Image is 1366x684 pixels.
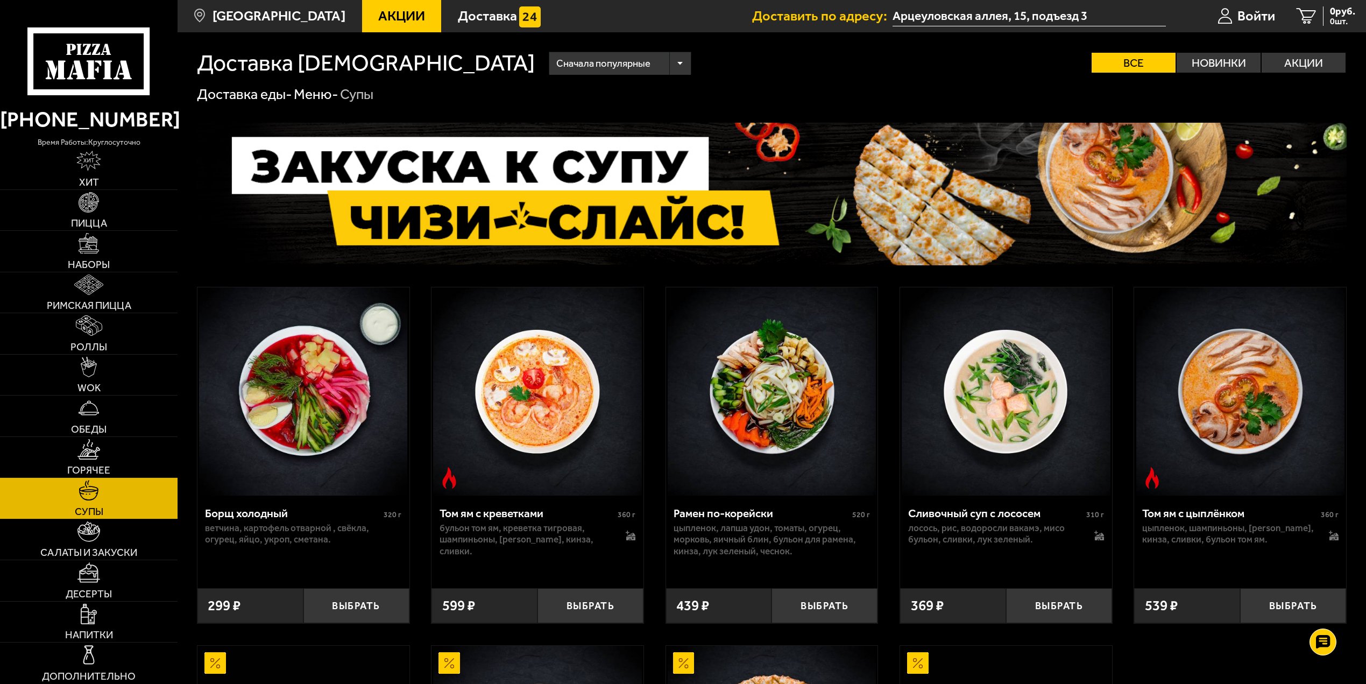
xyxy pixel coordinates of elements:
div: Рамен по-корейски [674,506,850,520]
span: Десерты [66,589,112,599]
input: Ваш адрес доставки [893,6,1166,26]
img: Акционный [204,652,226,674]
span: Роллы [70,342,107,352]
span: Пицца [71,218,107,228]
span: 539 ₽ [1145,598,1178,612]
span: Римская пицца [47,300,131,311]
span: 439 ₽ [676,598,709,612]
span: Доставка [458,9,517,23]
div: Борщ холодный [205,506,381,520]
span: Напитки [65,630,113,640]
img: Акционный [907,652,929,674]
span: Войти [1237,9,1275,23]
span: Сначала популярные [556,50,650,77]
label: Все [1092,53,1176,73]
span: Супы [75,506,103,517]
img: Акционный [673,652,695,674]
button: Выбрать [1240,588,1346,623]
span: 520 г [852,510,870,519]
span: 599 ₽ [442,598,475,612]
div: Сливочный суп с лососем [908,506,1084,520]
span: 310 г [1086,510,1104,519]
img: Сливочный суп с лососем [902,287,1110,496]
label: Новинки [1177,53,1261,73]
span: Доставить по адресу: [752,9,893,23]
img: Рамен по-корейски [668,287,876,496]
button: Выбрать [772,588,877,623]
a: Острое блюдоТом ям с цыплёнком [1134,287,1346,496]
div: Том ям с креветками [440,506,615,520]
span: Наборы [68,259,110,270]
span: 360 г [1321,510,1339,519]
a: Сливочный суп с лососем [900,287,1112,496]
button: Выбрать [303,588,409,623]
span: 299 ₽ [208,598,240,612]
span: 0 шт. [1330,17,1355,26]
button: Выбрать [537,588,643,623]
span: Акции [378,9,425,23]
span: WOK [77,383,101,393]
span: 360 г [618,510,635,519]
p: лосось, рис, водоросли вакамэ, мисо бульон, сливки, лук зеленый. [908,523,1080,545]
div: Супы [340,85,373,103]
div: Том ям с цыплёнком [1142,506,1318,520]
p: цыпленок, лапша удон, томаты, огурец, морковь, яичный блин, бульон для рамена, кинза, лук зеленый... [674,523,870,556]
img: Острое блюдо [1142,467,1163,489]
p: ветчина, картофель отварной , свёкла, огурец, яйцо, укроп, сметана. [205,523,401,545]
a: Доставка еды- [197,86,292,103]
img: Острое блюдо [438,467,460,489]
a: Борщ холодный [197,287,409,496]
button: Выбрать [1006,588,1112,623]
a: Острое блюдоТом ям с креветками [431,287,643,496]
span: 369 ₽ [911,598,944,612]
span: Салаты и закуски [40,547,137,558]
h1: Доставка [DEMOGRAPHIC_DATA] [197,52,535,74]
img: 15daf4d41897b9f0e9f617042186c801.svg [519,6,541,28]
span: Дополнительно [42,671,136,681]
span: Хит [79,177,99,187]
span: [GEOGRAPHIC_DATA] [213,9,345,23]
a: Рамен по-корейски [666,287,878,496]
p: бульон том ям, креветка тигровая, шампиньоны, [PERSON_NAME], кинза, сливки. [440,523,612,556]
label: Акции [1262,53,1346,73]
p: цыпленок, шампиньоны, [PERSON_NAME], кинза, сливки, бульон том ям. [1142,523,1314,545]
span: 0 руб. [1330,6,1355,17]
span: Обеды [71,424,107,434]
img: Том ям с цыплёнком [1136,287,1344,496]
img: Акционный [438,652,460,674]
span: Горячее [67,465,110,475]
span: 320 г [384,510,401,519]
img: Борщ холодный [199,287,407,496]
span: Санкт-Петербург, Арцеуловская аллея, 15, подъезд 3 [893,6,1166,26]
a: Меню- [294,86,338,103]
img: Том ям с креветками [433,287,641,496]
